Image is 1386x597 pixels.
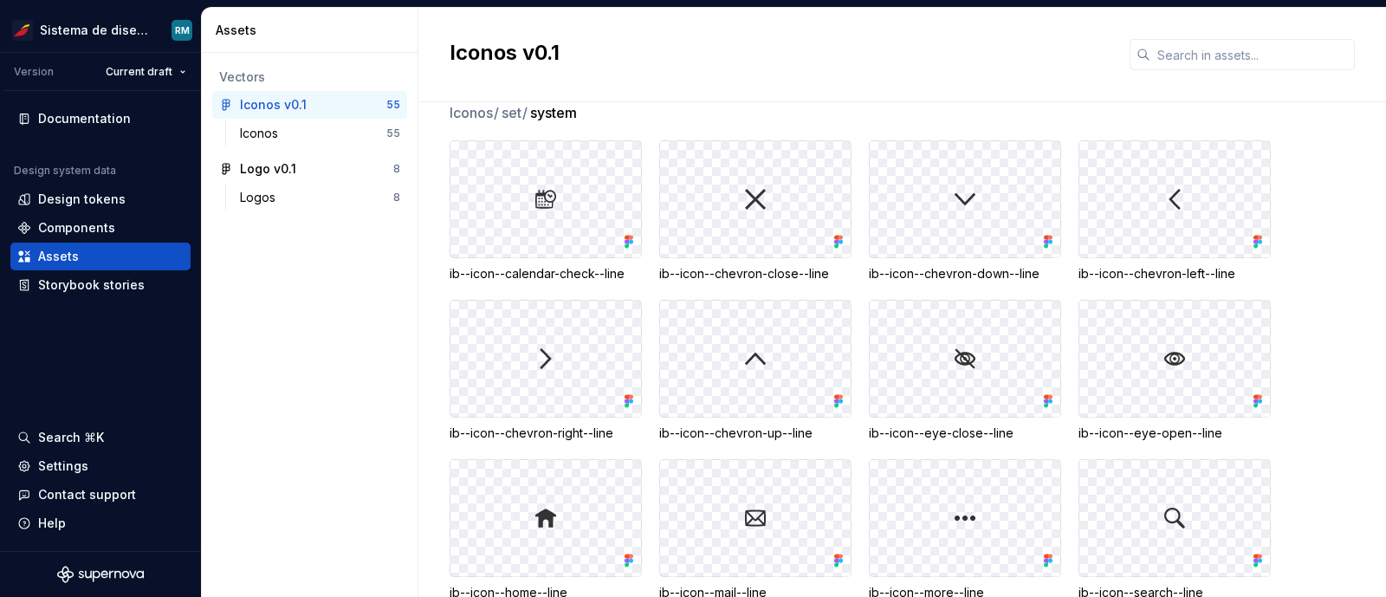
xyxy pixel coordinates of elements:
div: Vectors [219,68,400,86]
a: Design tokens [10,185,191,213]
div: Search ⌘K [38,429,104,446]
div: Design tokens [38,191,126,208]
div: Iconos [240,125,285,142]
div: Settings [38,457,88,475]
div: ib--icon--chevron-down--line [869,265,1061,282]
a: Iconos v0.155 [212,91,407,119]
div: 8 [393,191,400,204]
div: 8 [393,162,400,176]
svg: Supernova Logo [57,566,144,583]
input: Search in assets... [1150,39,1355,70]
div: Assets [216,22,411,39]
span: set [502,102,528,123]
div: RM [175,23,190,37]
div: Logo v0.1 [240,160,296,178]
span: Current draft [106,65,172,79]
a: Assets [10,243,191,270]
div: Contact support [38,486,136,503]
button: Sistema de diseño IberiaRM [3,11,198,49]
span: / [494,104,499,121]
div: Storybook stories [38,276,145,294]
span: Iconos [450,102,500,123]
a: Components [10,214,191,242]
div: 55 [386,98,400,112]
div: Assets [38,248,79,265]
div: Components [38,219,115,237]
div: ib--icon--calendar-check--line [450,265,642,282]
img: 55604660-494d-44a9-beb2-692398e9940a.png [12,20,33,41]
div: Design system data [14,164,116,178]
div: Sistema de diseño Iberia [40,22,151,39]
div: 55 [386,127,400,140]
div: ib--icon--chevron-up--line [659,425,852,442]
span: / [522,104,528,121]
div: Help [38,515,66,532]
button: Current draft [98,60,194,84]
div: ib--icon--eye-open--line [1078,425,1271,442]
button: Search ⌘K [10,424,191,451]
div: ib--icon--chevron-left--line [1078,265,1271,282]
div: Iconos v0.1 [240,96,307,114]
h2: Iconos v0.1 [450,39,1109,67]
div: Documentation [38,110,131,127]
div: Logos [240,189,282,206]
span: system [530,102,577,123]
div: ib--icon--chevron-right--line [450,425,642,442]
a: Iconos55 [233,120,407,147]
a: Logo v0.18 [212,155,407,183]
a: Storybook stories [10,271,191,299]
button: Help [10,509,191,537]
button: Contact support [10,481,191,509]
div: Version [14,65,54,79]
a: Settings [10,452,191,480]
div: ib--icon--eye-close--line [869,425,1061,442]
div: ib--icon--chevron-close--line [659,265,852,282]
a: Documentation [10,105,191,133]
a: Logos8 [233,184,407,211]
